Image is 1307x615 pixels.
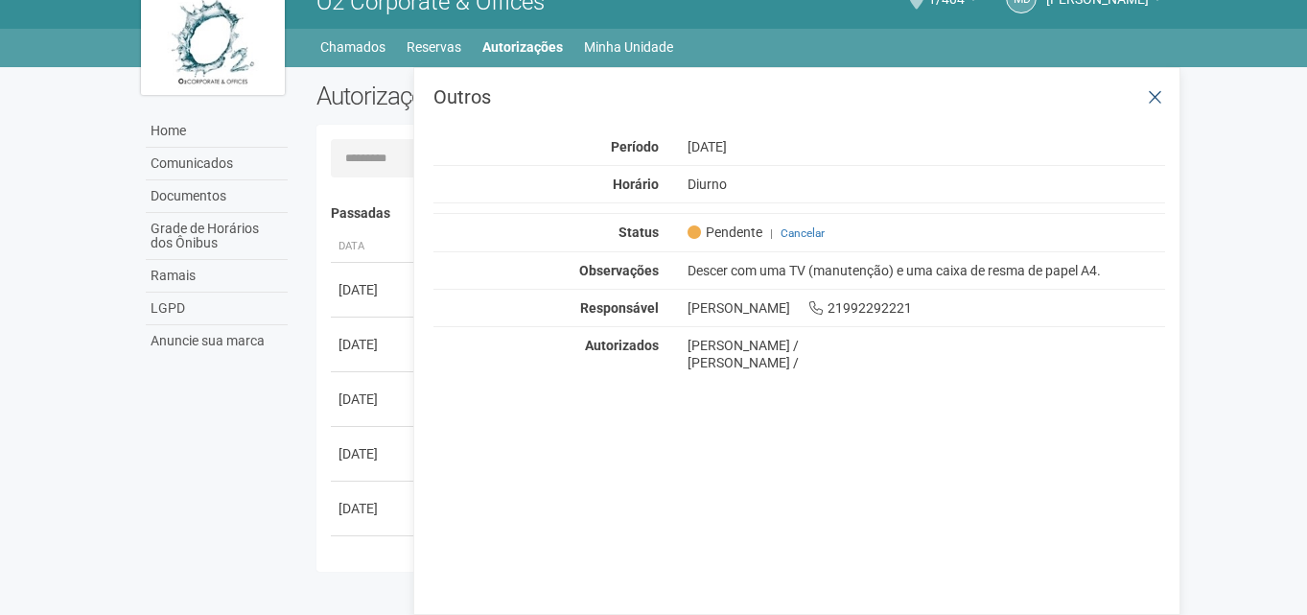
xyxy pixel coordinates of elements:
[146,115,288,148] a: Home
[338,390,409,409] div: [DATE]
[407,34,461,60] a: Reservas
[338,554,409,573] div: [DATE]
[688,224,762,241] span: Pendente
[688,354,1166,371] div: [PERSON_NAME] /
[338,444,409,463] div: [DATE]
[316,82,727,110] h2: Autorizações
[781,226,825,240] a: Cancelar
[613,177,659,192] strong: Horário
[146,213,288,260] a: Grade de Horários dos Ônibus
[146,260,288,293] a: Ramais
[584,34,673,60] a: Minha Unidade
[320,34,385,60] a: Chamados
[579,263,659,278] strong: Observações
[673,262,1180,279] div: Descer com uma TV (manutenção) e uma caixa de resma de papel A4.
[338,499,409,518] div: [DATE]
[331,231,417,263] th: Data
[580,300,659,316] strong: Responsável
[338,335,409,354] div: [DATE]
[146,293,288,325] a: LGPD
[611,139,659,154] strong: Período
[618,225,659,240] strong: Status
[482,34,563,60] a: Autorizações
[673,176,1180,193] div: Diurno
[146,325,288,357] a: Anuncie sua marca
[433,87,1165,106] h3: Outros
[688,337,1166,354] div: [PERSON_NAME] /
[585,338,659,353] strong: Autorizados
[673,138,1180,155] div: [DATE]
[146,148,288,180] a: Comunicados
[770,226,773,240] span: |
[338,280,409,299] div: [DATE]
[146,180,288,213] a: Documentos
[673,299,1180,317] div: [PERSON_NAME] 21992292221
[331,206,1153,221] h4: Passadas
